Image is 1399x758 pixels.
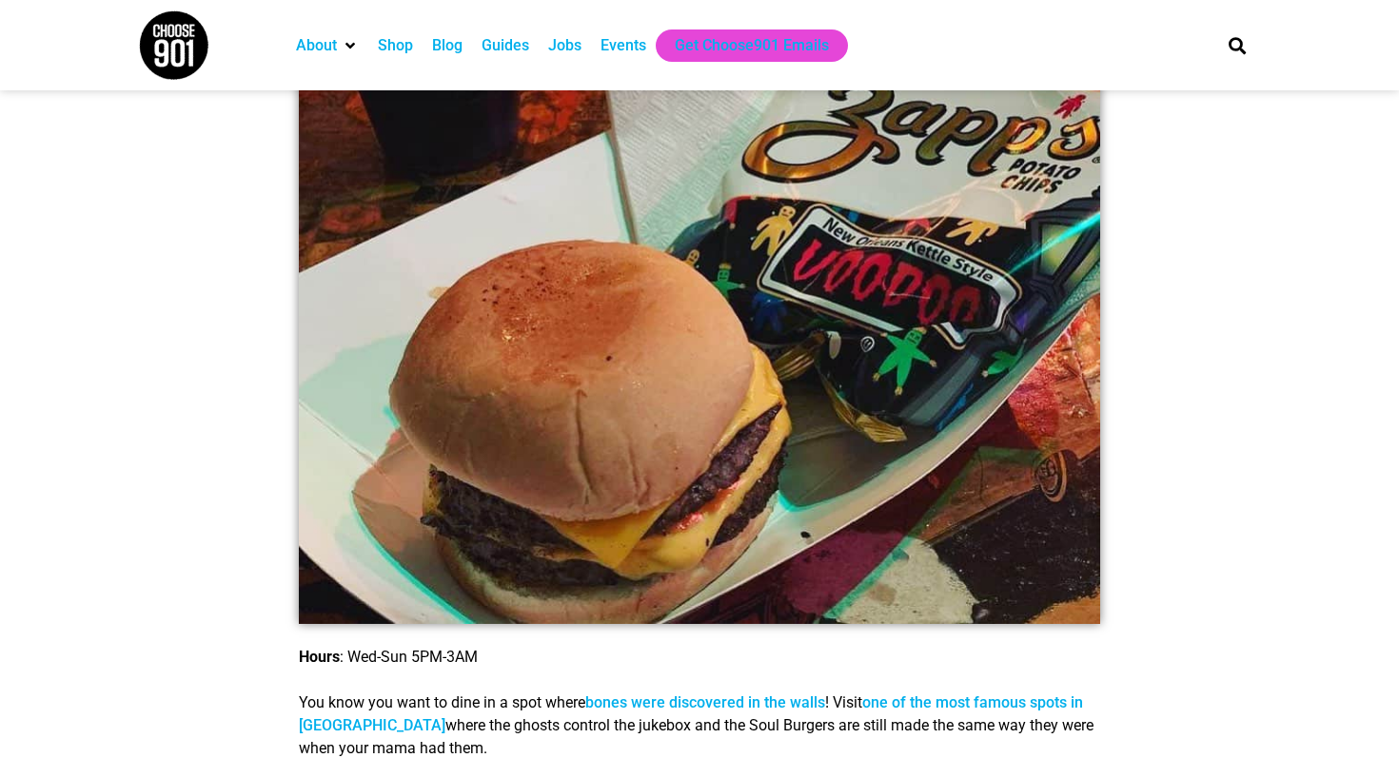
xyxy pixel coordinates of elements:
a: Events [601,34,646,57]
a: bones were discovered in the walls [585,693,825,711]
a: Blog [432,34,463,57]
a: Guides [482,34,529,57]
p: : Wed-Sun 5PM-3AM [299,646,1100,669]
div: About [286,29,368,62]
a: Jobs [548,34,581,57]
nav: Main nav [286,29,1196,62]
a: Shop [378,34,413,57]
div: Search [1222,29,1253,61]
a: Get Choose901 Emails [675,34,829,57]
a: About [296,34,337,57]
strong: Hours [299,648,340,666]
